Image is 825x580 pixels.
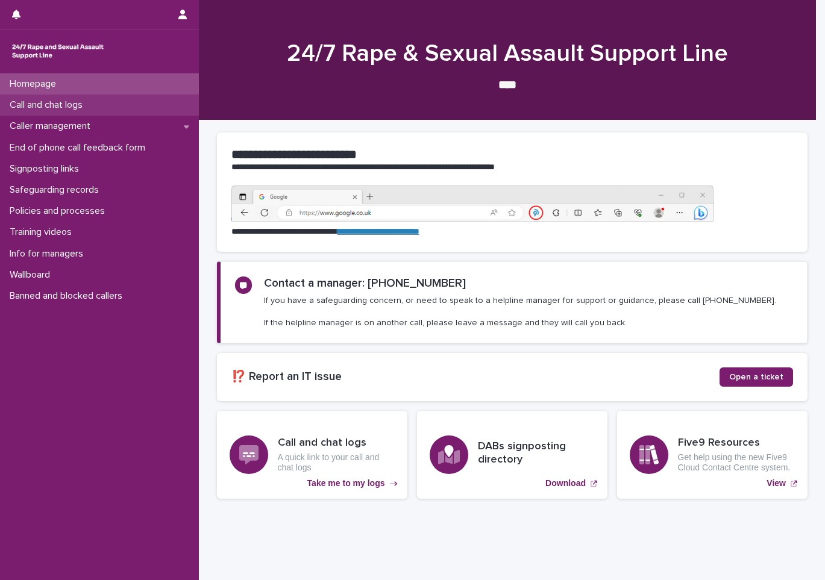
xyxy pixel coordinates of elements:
[678,452,795,473] p: Get help using the new Five9 Cloud Contact Centre system.
[5,99,92,111] p: Call and chat logs
[729,373,783,381] span: Open a ticket
[5,163,89,175] p: Signposting links
[5,184,108,196] p: Safeguarding records
[678,437,795,450] h3: Five9 Resources
[720,367,793,387] a: Open a ticket
[5,269,60,281] p: Wallboard
[5,290,132,302] p: Banned and blocked callers
[264,295,776,328] p: If you have a safeguarding concern, or need to speak to a helpline manager for support or guidanc...
[417,411,607,499] a: Download
[212,39,803,68] h1: 24/7 Rape & Sexual Assault Support Line
[307,478,385,488] p: Take me to my logs
[545,478,586,488] p: Download
[5,226,81,238] p: Training videos
[231,370,720,384] h2: ⁉️ Report an IT issue
[767,478,786,488] p: View
[278,452,395,473] p: A quick link to your call and chat logs
[478,440,595,466] h3: DABs signposting directory
[5,78,66,90] p: Homepage
[5,248,93,260] p: Info for managers
[217,411,407,499] a: Take me to my logs
[5,120,100,132] p: Caller management
[264,276,466,290] h2: Contact a manager: [PHONE_NUMBER]
[231,186,714,222] img: https%3A%2F%2Fcdn.document360.io%2F0deca9d6-0dac-4e56-9e8f-8d9979bfce0e%2FImages%2FDocumentation%...
[617,411,808,499] a: View
[278,437,395,450] h3: Call and chat logs
[5,205,114,217] p: Policies and processes
[5,142,155,154] p: End of phone call feedback form
[10,39,106,63] img: rhQMoQhaT3yELyF149Cw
